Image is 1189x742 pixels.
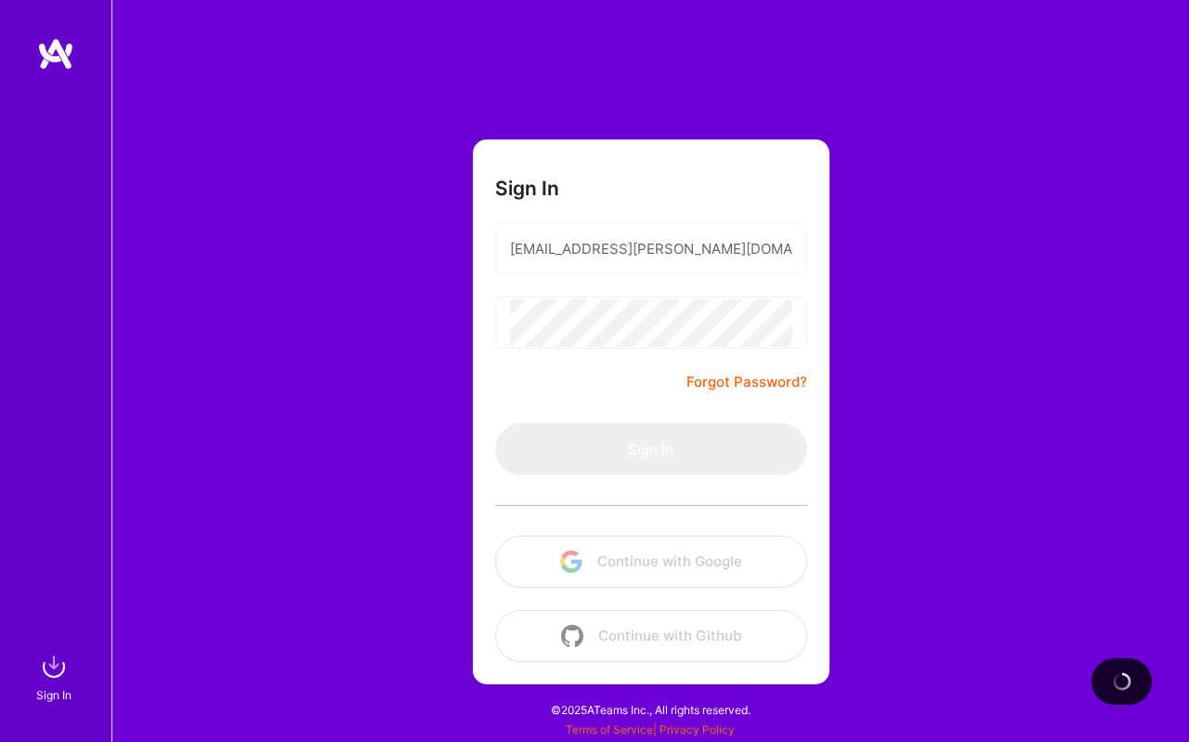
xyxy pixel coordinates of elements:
[39,648,72,705] a: sign inSign In
[37,37,74,71] img: logo
[561,625,583,647] img: icon
[36,685,72,705] div: Sign In
[495,536,807,588] button: Continue with Google
[560,550,582,573] img: icon
[35,648,72,685] img: sign in
[660,722,735,736] a: Privacy Policy
[686,371,807,393] a: Forgot Password?
[495,423,807,475] button: Sign In
[566,722,653,736] a: Terms of Service
[111,686,1189,733] div: © 2025 ATeams Inc., All rights reserved.
[566,722,735,736] span: |
[510,225,792,272] input: Email...
[1113,672,1131,691] img: loading
[495,610,807,662] button: Continue with Github
[495,177,559,200] h3: Sign In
